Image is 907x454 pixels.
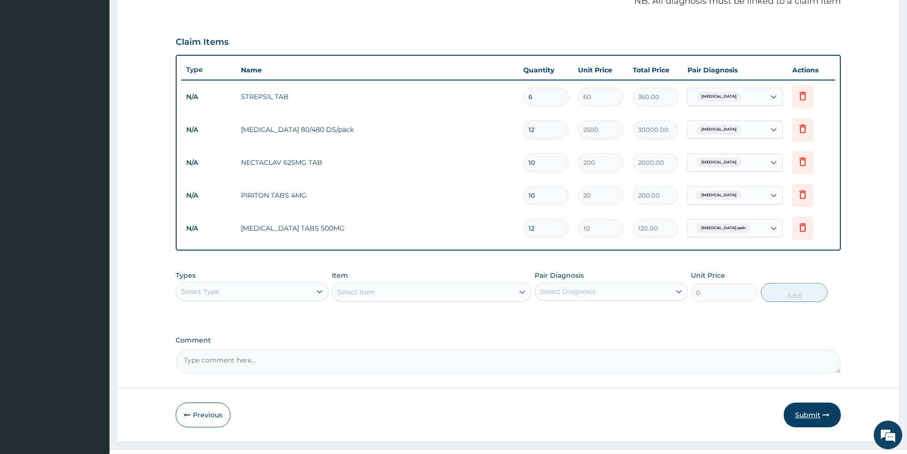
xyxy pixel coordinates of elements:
[176,272,196,280] label: Types
[181,121,236,139] td: N/A
[535,271,584,280] label: Pair Diagnosis
[518,61,573,80] th: Quantity
[176,37,229,48] h3: Claim Items
[697,223,750,233] span: [MEDICAL_DATA] pain
[181,187,236,204] td: N/A
[181,220,236,237] td: N/A
[332,271,348,280] label: Item
[236,153,518,172] td: NECTACLAV 625MG TAB
[181,61,236,79] th: Type
[761,283,827,302] button: Add
[181,287,219,296] div: Select Type
[697,158,741,167] span: [MEDICAL_DATA]
[156,5,179,28] div: Minimize live chat window
[176,336,841,344] label: Comment
[784,403,841,427] button: Submit
[236,120,518,139] td: [MEDICAL_DATA] 80/480 DS/pack
[697,125,741,134] span: [MEDICAL_DATA]
[628,61,683,80] th: Total Price
[573,61,628,80] th: Unit Price
[181,154,236,172] td: N/A
[5,260,181,293] textarea: Type your message and hit 'Enter'
[176,403,230,427] button: Previous
[18,48,39,71] img: d_794563401_company_1708531726252_794563401
[236,186,518,205] td: PIRITON TABS 4MG
[697,191,741,200] span: [MEDICAL_DATA]
[236,87,518,106] td: STREPSIL TAB
[683,61,787,80] th: Pair Diagnosis
[540,287,596,296] div: Select Diagnosis
[236,219,518,238] td: [MEDICAL_DATA] TABS 500MG
[50,53,160,66] div: Chat with us now
[787,61,835,80] th: Actions
[236,61,518,80] th: Name
[55,120,131,216] span: We're online!
[181,88,236,106] td: N/A
[691,271,725,280] label: Unit Price
[697,92,741,101] span: [MEDICAL_DATA]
